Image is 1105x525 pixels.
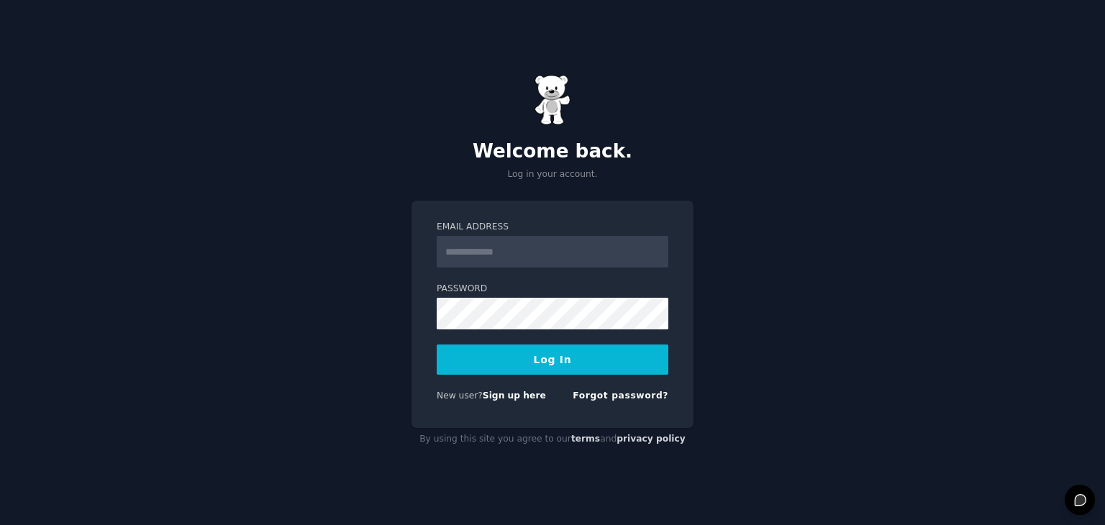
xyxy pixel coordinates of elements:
[437,344,668,375] button: Log In
[573,391,668,401] a: Forgot password?
[617,434,686,444] a: privacy policy
[437,283,668,296] label: Password
[411,140,694,163] h2: Welcome back.
[535,75,570,125] img: Gummy Bear
[571,434,600,444] a: terms
[411,168,694,181] p: Log in your account.
[437,391,483,401] span: New user?
[437,221,668,234] label: Email Address
[483,391,546,401] a: Sign up here
[411,428,694,451] div: By using this site you agree to our and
